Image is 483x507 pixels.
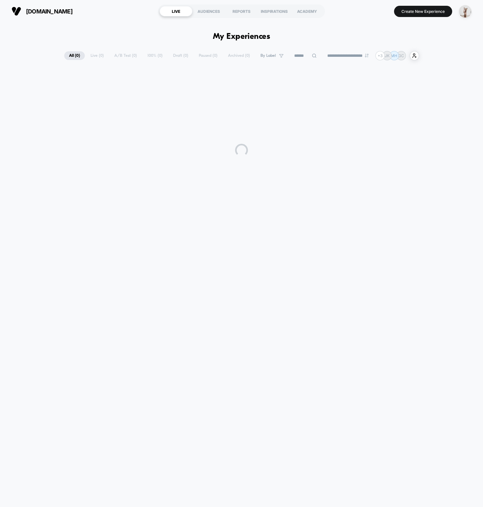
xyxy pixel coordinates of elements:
p: MH [391,53,397,58]
img: Visually logo [12,6,21,16]
div: AUDIENCES [192,6,225,16]
span: All ( 0 ) [64,51,85,60]
div: LIVE [160,6,192,16]
img: end [365,54,369,57]
span: By Label [260,53,276,58]
p: GC [398,53,404,58]
div: ACADEMY [291,6,323,16]
h1: My Experiences [213,32,270,41]
button: Create New Experience [394,6,452,17]
p: JK [385,53,390,58]
button: [DOMAIN_NAME] [10,6,75,16]
button: ppic [457,5,473,18]
div: + 3 [375,51,385,60]
div: REPORTS [225,6,258,16]
span: [DOMAIN_NAME] [26,8,73,15]
div: INSPIRATIONS [258,6,291,16]
img: ppic [459,5,471,18]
